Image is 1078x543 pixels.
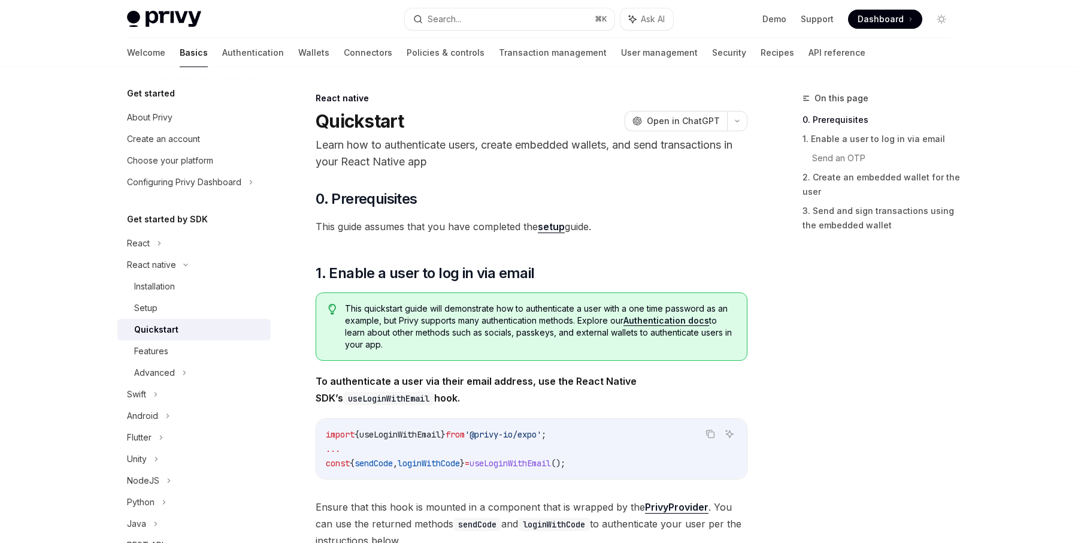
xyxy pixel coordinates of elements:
div: Search... [428,12,461,26]
a: Dashboard [848,10,922,29]
div: NodeJS [127,473,159,488]
a: 1. Enable a user to log in via email [803,129,961,149]
button: Copy the contents from the code block [702,426,718,442]
a: Choose your platform [117,150,271,171]
a: Create an account [117,128,271,150]
h5: Get started by SDK [127,212,208,227]
div: Configuring Privy Dashboard [127,175,241,189]
span: { [355,429,359,440]
div: Flutter [127,430,152,445]
button: Open in ChatGPT [625,111,727,131]
span: } [441,429,446,440]
span: This quickstart guide will demonstrate how to authenticate a user with a one time password as an ... [345,303,735,351]
a: Welcome [127,38,165,67]
a: 3. Send and sign transactions using the embedded wallet [803,201,961,235]
div: Python [127,495,155,509]
span: ; [541,429,546,440]
a: Installation [117,276,271,297]
a: Connectors [344,38,392,67]
span: 1. Enable a user to log in via email [316,264,534,283]
button: Ask AI [722,426,737,442]
a: Transaction management [499,38,607,67]
strong: To authenticate a user via their email address, use the React Native SDK’s hook. [316,375,637,404]
h1: Quickstart [316,110,404,132]
a: Authentication docs [623,315,709,326]
div: Features [134,344,168,358]
div: Installation [134,279,175,294]
a: PrivyProvider [645,501,708,514]
span: loginWithCode [398,458,460,469]
h5: Get started [127,86,175,101]
svg: Tip [328,304,337,315]
a: User management [621,38,698,67]
div: Quickstart [134,322,178,337]
p: Learn how to authenticate users, create embedded wallets, and send transactions in your React Nat... [316,137,747,170]
span: Dashboard [858,13,904,25]
div: React native [127,258,176,272]
span: useLoginWithEmail [470,458,551,469]
a: 2. Create an embedded wallet for the user [803,168,961,201]
div: Setup [134,301,158,315]
a: About Privy [117,107,271,128]
a: setup [538,221,565,233]
span: , [393,458,398,469]
div: Choose your platform [127,153,213,168]
span: 0. Prerequisites [316,189,417,209]
a: Send an OTP [812,149,961,168]
a: Security [712,38,746,67]
a: Quickstart [117,319,271,340]
span: useLoginWithEmail [359,429,441,440]
a: Support [801,13,834,25]
button: Toggle dark mode [932,10,951,29]
code: loginWithCode [518,518,590,531]
a: Features [117,340,271,362]
span: Ask AI [641,13,665,25]
div: Create an account [127,132,200,146]
code: sendCode [453,518,501,531]
div: About Privy [127,110,172,125]
span: ... [326,444,340,454]
a: 0. Prerequisites [803,110,961,129]
span: ⌘ K [595,14,607,24]
a: API reference [808,38,865,67]
div: Java [127,517,146,531]
div: Unity [127,452,147,466]
div: Advanced [134,366,175,380]
span: (); [551,458,565,469]
a: Recipes [761,38,794,67]
span: Open in ChatGPT [647,115,720,127]
div: Swift [127,387,146,402]
div: Android [127,409,158,423]
a: Setup [117,297,271,319]
button: Ask AI [620,8,673,30]
a: Authentication [222,38,284,67]
div: React native [316,92,747,104]
span: = [465,458,470,469]
a: Demo [762,13,786,25]
span: import [326,429,355,440]
span: This guide assumes that you have completed the guide. [316,218,747,235]
div: React [127,236,150,251]
span: { [350,458,355,469]
a: Policies & controls [407,38,485,67]
span: from [446,429,465,440]
code: useLoginWithEmail [343,392,434,405]
a: Wallets [298,38,329,67]
button: Search...⌘K [405,8,614,30]
span: '@privy-io/expo' [465,429,541,440]
span: } [460,458,465,469]
span: const [326,458,350,469]
img: light logo [127,11,201,28]
span: sendCode [355,458,393,469]
span: On this page [814,91,868,105]
a: Basics [180,38,208,67]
